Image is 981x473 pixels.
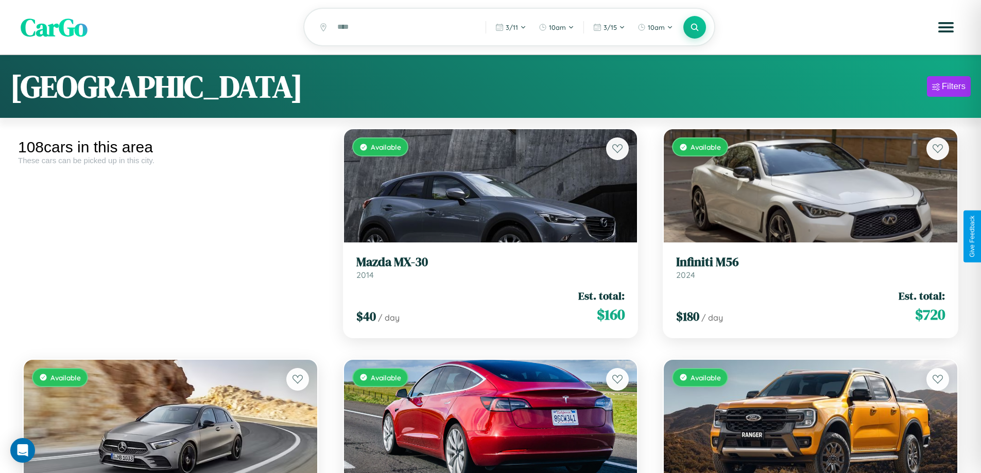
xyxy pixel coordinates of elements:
[10,65,303,108] h1: [GEOGRAPHIC_DATA]
[932,13,960,42] button: Open menu
[597,304,625,325] span: $ 160
[21,10,88,44] span: CarGo
[632,19,678,36] button: 10am
[648,23,665,31] span: 10am
[942,81,966,92] div: Filters
[676,270,695,280] span: 2024
[10,438,35,463] div: Open Intercom Messenger
[691,373,721,382] span: Available
[915,304,945,325] span: $ 720
[356,270,374,280] span: 2014
[378,312,400,323] span: / day
[371,373,401,382] span: Available
[533,19,579,36] button: 10am
[18,138,323,156] div: 108 cars in this area
[578,288,625,303] span: Est. total:
[604,23,617,31] span: 3 / 15
[701,312,723,323] span: / day
[356,255,625,270] h3: Mazda MX-30
[18,156,323,165] div: These cars can be picked up in this city.
[588,19,630,36] button: 3/15
[969,216,976,257] div: Give Feedback
[899,288,945,303] span: Est. total:
[691,143,721,151] span: Available
[506,23,518,31] span: 3 / 11
[371,143,401,151] span: Available
[676,255,945,280] a: Infiniti M562024
[356,308,376,325] span: $ 40
[549,23,566,31] span: 10am
[356,255,625,280] a: Mazda MX-302014
[490,19,531,36] button: 3/11
[927,76,971,97] button: Filters
[50,373,81,382] span: Available
[676,255,945,270] h3: Infiniti M56
[676,308,699,325] span: $ 180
